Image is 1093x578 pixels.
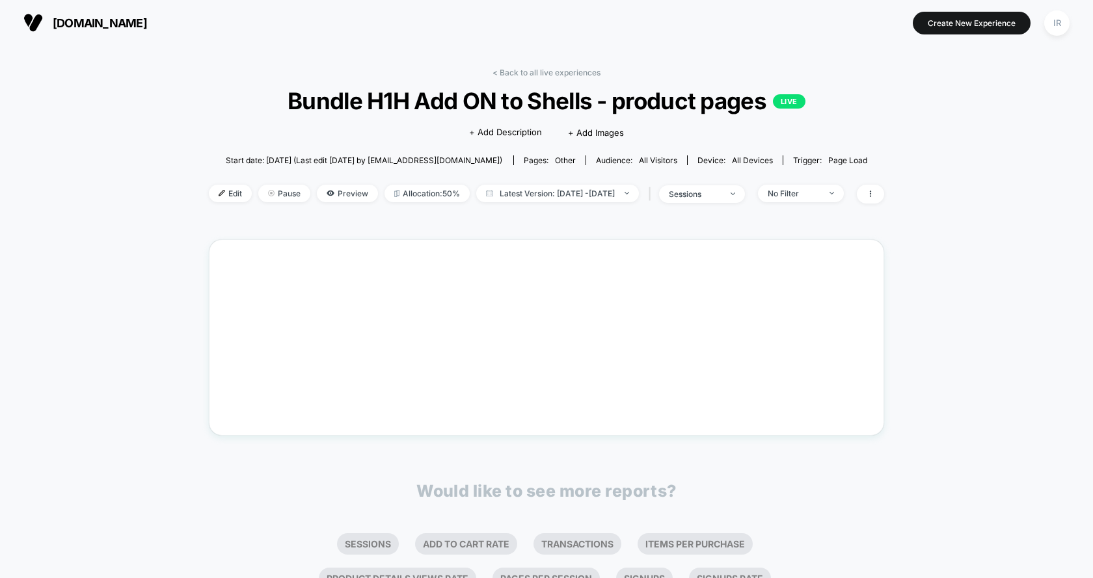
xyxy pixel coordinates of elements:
div: No Filter [768,189,820,198]
span: Device: [687,155,783,165]
span: all devices [732,155,773,165]
p: LIVE [773,94,805,109]
span: Latest Version: [DATE] - [DATE] [476,185,639,202]
div: IR [1044,10,1070,36]
span: Preview [317,185,378,202]
div: Audience: [596,155,677,165]
div: Trigger: [793,155,867,165]
button: [DOMAIN_NAME] [20,12,151,33]
span: Allocation: 50% [385,185,470,202]
span: | [645,185,659,204]
span: Edit [209,185,252,202]
img: end [731,192,735,195]
span: + Add Description [469,126,542,139]
img: end [830,192,834,194]
button: IR [1040,10,1073,36]
li: Transactions [533,533,621,555]
span: other [555,155,576,165]
img: edit [219,190,225,196]
button: Create New Experience [913,12,1031,34]
span: Pause [258,185,310,202]
img: Visually logo [23,13,43,33]
p: Would like to see more reports? [416,481,677,501]
span: Page Load [828,155,867,165]
span: All Visitors [639,155,677,165]
img: end [268,190,275,196]
img: rebalance [394,190,399,197]
div: sessions [669,189,721,199]
div: Pages: [524,155,576,165]
li: Sessions [337,533,399,555]
img: calendar [486,190,493,196]
li: Add To Cart Rate [415,533,517,555]
img: end [625,192,629,194]
a: < Back to all live experiences [493,68,600,77]
li: Items Per Purchase [638,533,753,555]
span: Bundle H1H Add ON to Shells - product pages [243,87,850,114]
span: + Add Images [568,127,624,138]
span: [DOMAIN_NAME] [53,16,147,30]
span: Start date: [DATE] (Last edit [DATE] by [EMAIL_ADDRESS][DOMAIN_NAME]) [226,155,502,165]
